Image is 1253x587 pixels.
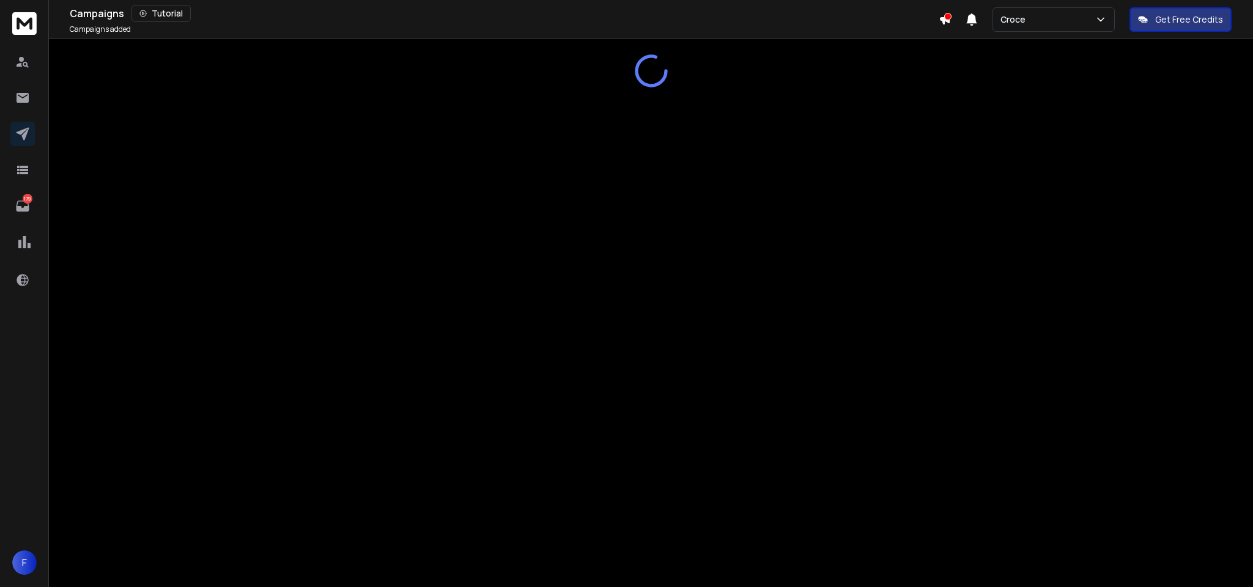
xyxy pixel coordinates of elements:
p: Croce [1000,13,1030,26]
button: Tutorial [131,5,191,22]
div: Campaigns [70,5,939,22]
a: 179 [10,194,35,218]
p: Get Free Credits [1155,13,1223,26]
p: 179 [23,194,32,204]
button: F [12,550,37,575]
button: Get Free Credits [1129,7,1232,32]
p: Campaigns added [70,24,131,34]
